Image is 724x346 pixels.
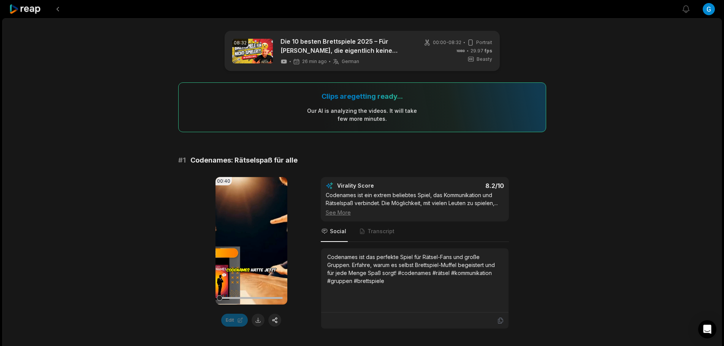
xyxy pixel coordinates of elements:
[326,209,504,216] div: See More
[433,39,461,46] span: 00:00 - 08:32
[215,177,287,305] video: Your browser does not support mp4 format.
[322,92,403,101] div: Clips are getting ready...
[280,37,412,55] a: Die 10 besten Brettspiele 2025 – Für [PERSON_NAME], die eigentlich keine Brettspiele mögen 🎲🔥
[477,56,492,63] span: Beasty
[368,228,394,235] span: Transcript
[178,155,186,166] span: # 1
[190,155,298,166] span: Codenames: Rätselspaß für alle
[221,314,248,327] button: Edit
[330,228,346,235] span: Social
[321,221,509,242] nav: Tabs
[342,58,359,65] span: German
[485,48,492,54] span: fps
[476,39,492,46] span: Portrait
[698,320,716,338] div: Open Intercom Messenger
[327,253,502,285] div: Codenames ist das perfekte Spiel für Rätsel-Fans und große Gruppen. Erfahre, warum es selbst Bret...
[307,107,417,123] div: Our AI is analyzing the video s . It will take few more minutes.
[337,182,419,190] div: Virality Score
[422,182,504,190] div: 8.2 /10
[326,191,504,216] div: Codenames ist ein extrem beliebtes Spiel, das Kommunikation und Rätselspaß verbindet. Die Möglich...
[302,58,327,65] span: 26 min ago
[471,47,492,54] span: 29.97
